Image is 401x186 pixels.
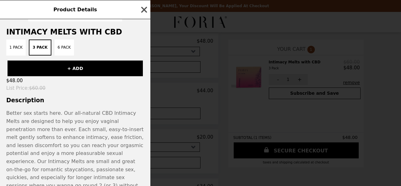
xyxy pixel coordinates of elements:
[6,126,143,164] p: Each small, easy-to-insert melt gently softens to enhance intimacy, ease friction, and lessen dis...
[6,40,26,56] button: 1 Pack
[29,85,46,91] span: $60.00
[6,110,136,132] p: Better sex starts here. Our all-natural CBD Intimacy Melts are designed to help you enjoy vaginal...
[8,61,143,76] button: + ADD
[55,40,74,56] button: 6 pack
[53,7,97,13] span: Product Details
[29,40,51,56] button: 3 Pack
